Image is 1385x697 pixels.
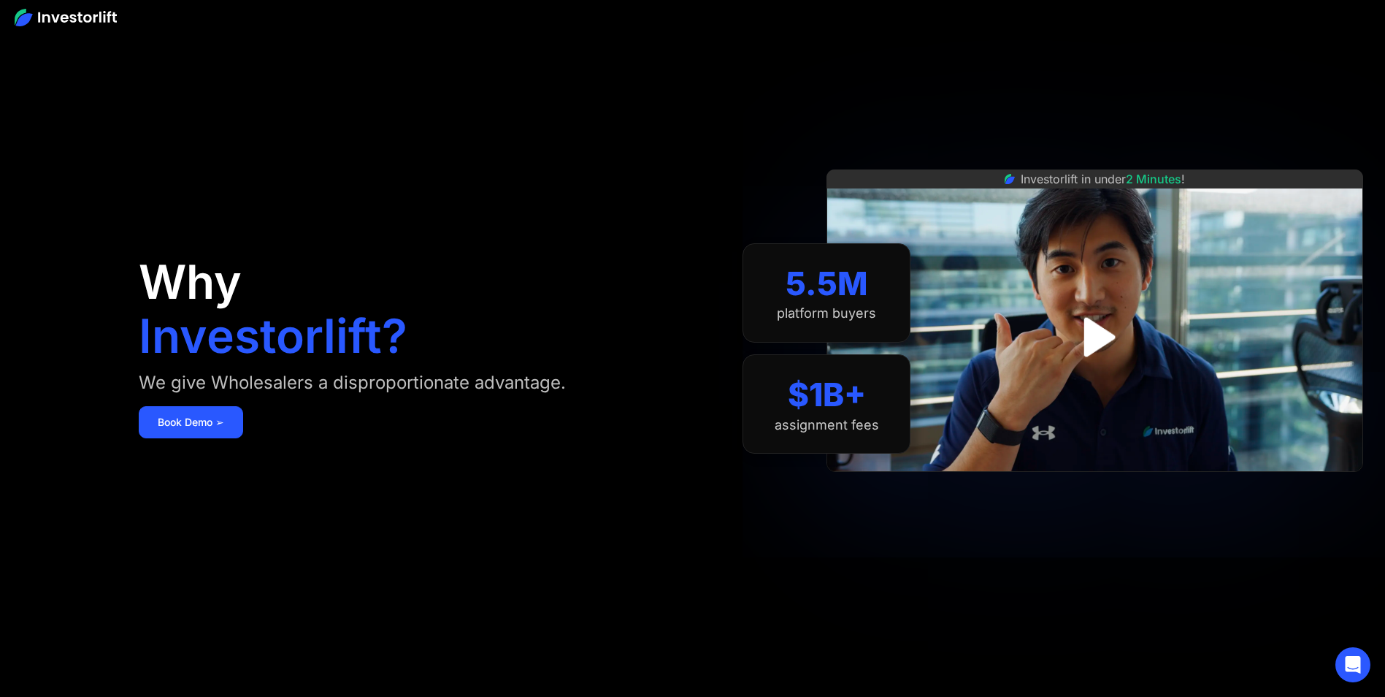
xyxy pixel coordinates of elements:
[1062,305,1127,370] a: open lightbox
[1021,170,1185,188] div: Investorlift in under !
[1126,172,1181,186] span: 2 Minutes
[775,417,879,433] div: assignment fees
[788,376,866,414] div: $1B+
[139,406,243,438] a: Book Demo ➢
[139,371,566,395] div: We give Wholesalers a disproportionate advantage.
[986,479,1205,497] iframe: Customer reviews powered by Trustpilot
[139,259,242,305] h1: Why
[1335,647,1370,682] div: Open Intercom Messenger
[786,264,868,303] div: 5.5M
[139,313,407,359] h1: Investorlift?
[777,305,876,321] div: platform buyers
